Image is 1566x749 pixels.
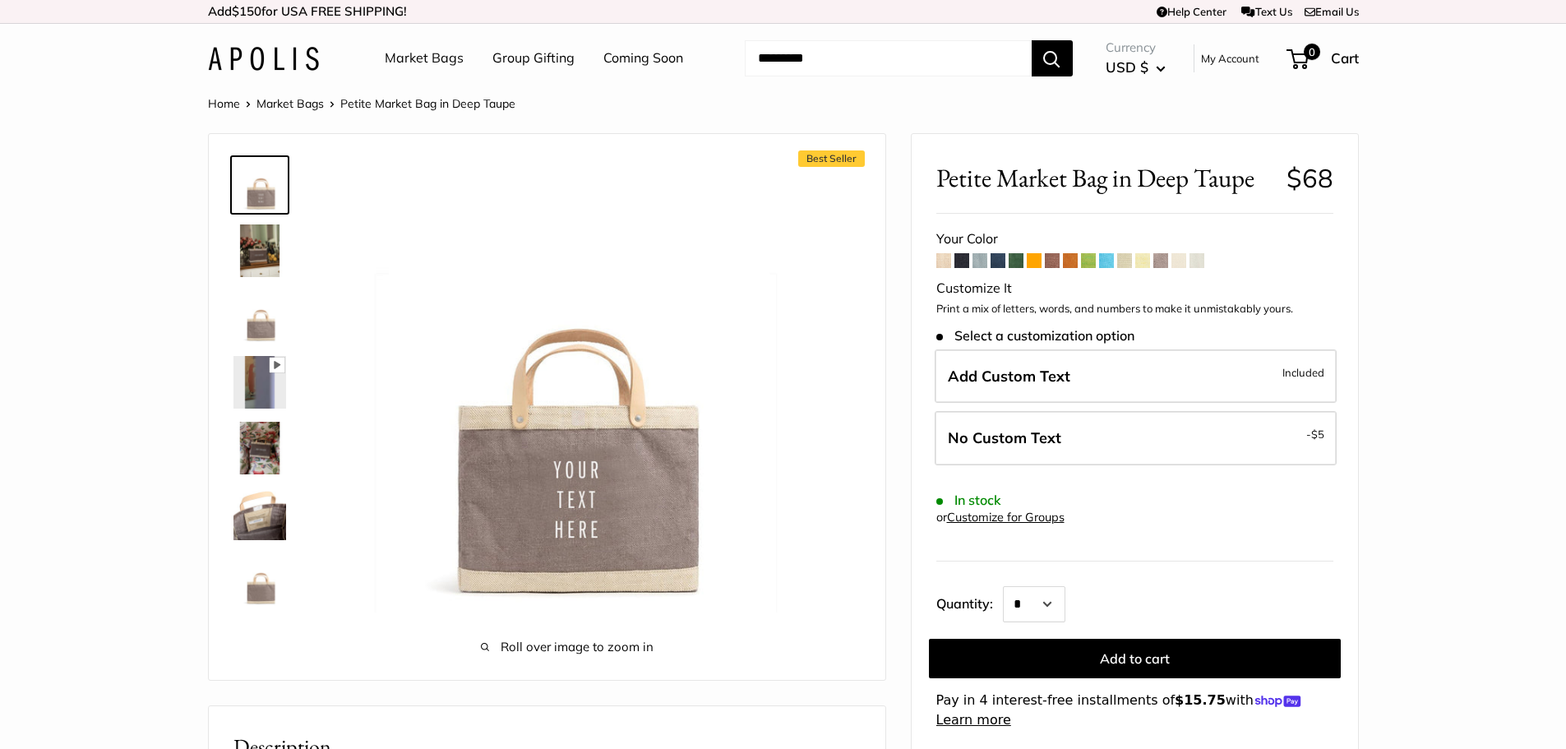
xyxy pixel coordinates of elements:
[929,639,1341,678] button: Add to cart
[233,159,286,211] img: Petite Market Bag in Deep Taupe
[745,40,1032,76] input: Search...
[230,353,289,412] a: Petite Market Bag in Deep Taupe
[230,484,289,543] a: Petite Market Bag in Deep Taupe
[340,159,794,613] img: Petite Market Bag in Deep Taupe
[233,290,286,343] img: Petite Market Bag in Deep Taupe
[1303,44,1319,60] span: 0
[936,301,1333,317] p: Print a mix of letters, words, and numbers to make it unmistakably yours.
[948,367,1070,386] span: Add Custom Text
[1201,49,1259,68] a: My Account
[230,221,289,280] a: Petite Market Bag in Deep Taupe
[208,47,319,71] img: Apolis
[492,46,575,71] a: Group Gifting
[233,488,286,540] img: Petite Market Bag in Deep Taupe
[385,46,464,71] a: Market Bags
[230,550,289,609] a: Petite Market Bag in Deep Taupe
[936,163,1274,193] span: Petite Market Bag in Deep Taupe
[1306,424,1324,444] span: -
[798,150,865,167] span: Best Seller
[340,636,794,659] span: Roll over image to zoom in
[1106,58,1148,76] span: USD $
[1288,45,1359,72] a: 0 Cart
[936,328,1134,344] span: Select a customization option
[256,96,324,111] a: Market Bags
[936,492,1001,508] span: In stock
[947,510,1065,525] a: Customize for Groups
[340,96,515,111] span: Petite Market Bag in Deep Taupe
[603,46,683,71] a: Coming Soon
[1241,5,1291,18] a: Text Us
[230,155,289,215] a: Petite Market Bag in Deep Taupe
[948,428,1061,447] span: No Custom Text
[1331,49,1359,67] span: Cart
[1287,162,1333,194] span: $68
[233,422,286,474] img: Petite Market Bag in Deep Taupe
[233,224,286,277] img: Petite Market Bag in Deep Taupe
[935,349,1337,404] label: Add Custom Text
[230,418,289,478] a: Petite Market Bag in Deep Taupe
[935,411,1337,465] label: Leave Blank
[936,276,1333,301] div: Customize It
[230,287,289,346] a: Petite Market Bag in Deep Taupe
[936,506,1065,529] div: or
[233,553,286,606] img: Petite Market Bag in Deep Taupe
[1282,363,1324,382] span: Included
[936,227,1333,252] div: Your Color
[1157,5,1226,18] a: Help Center
[1305,5,1359,18] a: Email Us
[1311,428,1324,441] span: $5
[208,93,515,114] nav: Breadcrumb
[208,96,240,111] a: Home
[1106,36,1166,59] span: Currency
[232,3,261,19] span: $150
[233,356,286,409] img: Petite Market Bag in Deep Taupe
[936,581,1003,622] label: Quantity:
[1032,40,1073,76] button: Search
[1106,54,1166,81] button: USD $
